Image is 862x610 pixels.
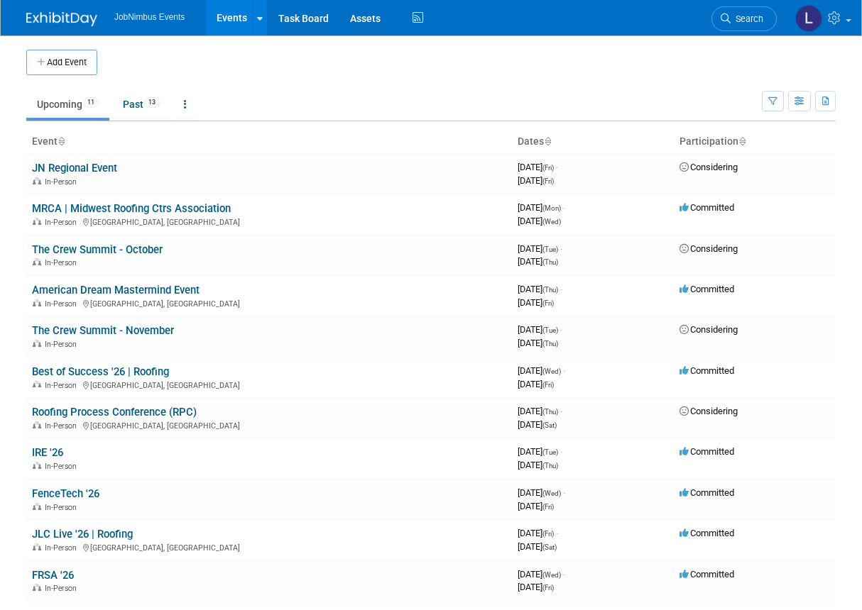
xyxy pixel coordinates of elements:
[518,162,558,172] span: [DATE]
[32,528,133,540] a: JLC Live '26 | Roofing
[680,406,738,416] span: Considering
[58,135,65,147] a: Sort by Event Name
[33,421,41,428] img: In-Person Event
[45,258,81,267] span: In-Person
[32,569,74,582] a: FRSA '26
[544,135,551,147] a: Sort by Start Date
[32,216,506,227] div: [GEOGRAPHIC_DATA], [GEOGRAPHIC_DATA]
[563,487,565,498] span: -
[542,286,558,294] span: (Thu)
[518,528,558,538] span: [DATE]
[33,258,41,265] img: In-Person Event
[518,406,562,416] span: [DATE]
[45,503,81,512] span: In-Person
[33,340,41,347] img: In-Person Event
[542,489,561,497] span: (Wed)
[738,135,746,147] a: Sort by Participation Type
[542,204,561,212] span: (Mon)
[26,91,109,118] a: Upcoming11
[560,243,562,254] span: -
[542,367,561,375] span: (Wed)
[26,12,97,26] img: ExhibitDay
[32,324,174,337] a: The Crew Summit - November
[33,218,41,225] img: In-Person Event
[542,177,554,185] span: (Fri)
[563,202,565,213] span: -
[680,243,738,254] span: Considering
[33,299,41,306] img: In-Person Event
[33,177,41,184] img: In-Person Event
[711,6,777,31] a: Search
[542,381,554,389] span: (Fri)
[542,448,558,456] span: (Tue)
[144,97,160,108] span: 13
[33,584,41,591] img: In-Person Event
[542,530,554,538] span: (Fri)
[680,569,734,579] span: Committed
[112,91,170,118] a: Past13
[32,379,506,390] div: [GEOGRAPHIC_DATA], [GEOGRAPHIC_DATA]
[32,202,231,215] a: MRCA | Midwest Roofing Ctrs Association
[542,245,558,253] span: (Tue)
[518,175,554,186] span: [DATE]
[674,130,836,154] th: Participation
[542,421,557,429] span: (Sat)
[542,462,558,470] span: (Thu)
[518,243,562,254] span: [DATE]
[518,582,554,592] span: [DATE]
[680,365,734,376] span: Committed
[33,543,41,550] img: In-Person Event
[32,446,63,459] a: IRE '26
[542,571,561,579] span: (Wed)
[518,338,558,348] span: [DATE]
[45,584,81,593] span: In-Person
[518,460,558,470] span: [DATE]
[26,50,97,75] button: Add Event
[32,297,506,309] div: [GEOGRAPHIC_DATA], [GEOGRAPHIC_DATA]
[32,284,200,296] a: American Dream Mastermind Event
[542,503,554,511] span: (Fri)
[560,324,562,335] span: -
[32,419,506,431] div: [GEOGRAPHIC_DATA], [GEOGRAPHIC_DATA]
[45,299,81,309] span: In-Person
[114,12,185,22] span: JobNimbus Events
[542,258,558,266] span: (Thu)
[83,97,99,108] span: 11
[518,501,554,511] span: [DATE]
[518,487,565,498] span: [DATE]
[542,326,558,334] span: (Tue)
[731,13,763,24] span: Search
[45,462,81,471] span: In-Person
[680,528,734,538] span: Committed
[32,541,506,553] div: [GEOGRAPHIC_DATA], [GEOGRAPHIC_DATA]
[32,162,117,174] a: JN Regional Event
[518,216,561,226] span: [DATE]
[518,202,565,213] span: [DATE]
[518,365,565,376] span: [DATE]
[795,5,822,32] img: Laly Matos
[542,584,554,592] span: (Fri)
[680,487,734,498] span: Committed
[518,419,557,430] span: [DATE]
[560,446,562,457] span: -
[542,340,558,348] span: (Thu)
[680,202,734,213] span: Committed
[26,130,512,154] th: Event
[33,381,41,388] img: In-Person Event
[560,284,562,294] span: -
[518,569,565,579] span: [DATE]
[542,408,558,416] span: (Thu)
[518,256,558,267] span: [DATE]
[542,543,557,551] span: (Sat)
[542,299,554,307] span: (Fri)
[680,284,734,294] span: Committed
[32,243,163,256] a: The Crew Summit - October
[45,177,81,187] span: In-Person
[563,365,565,376] span: -
[563,569,565,579] span: -
[560,406,562,416] span: -
[518,284,562,294] span: [DATE]
[680,324,738,335] span: Considering
[556,162,558,172] span: -
[518,446,562,457] span: [DATE]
